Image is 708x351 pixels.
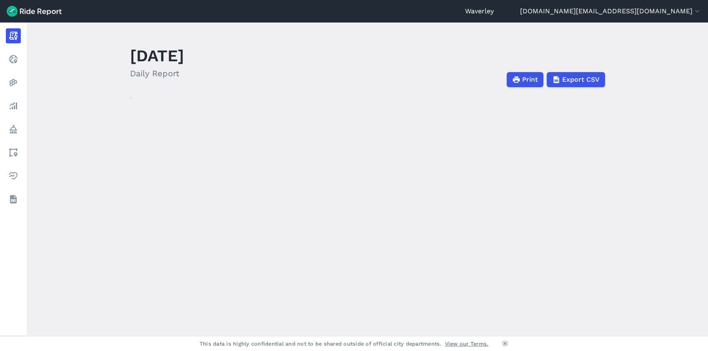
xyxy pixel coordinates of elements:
a: Health [6,168,21,183]
span: Export CSV [562,75,600,85]
a: Heatmaps [6,75,21,90]
a: View our Terms. [445,340,489,348]
button: [DOMAIN_NAME][EMAIL_ADDRESS][DOMAIN_NAME] [520,6,701,16]
span: Print [522,75,538,85]
a: Report [6,28,21,43]
button: Export CSV [547,72,605,87]
h2: Daily Report [130,67,184,80]
a: Analyze [6,98,21,113]
button: Print [507,72,543,87]
a: Policy [6,122,21,137]
a: Waverley [465,6,494,16]
img: Ride Report [7,6,62,17]
h1: [DATE] [130,44,184,67]
a: Datasets [6,192,21,207]
a: Realtime [6,52,21,67]
a: Areas [6,145,21,160]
